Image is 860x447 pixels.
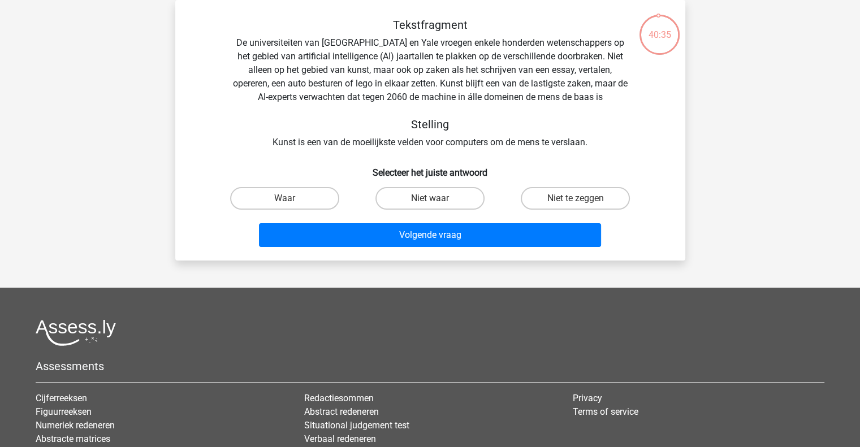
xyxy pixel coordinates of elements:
a: Terms of service [573,406,638,417]
label: Waar [230,187,339,210]
a: Verbaal redeneren [304,433,376,444]
img: Assessly logo [36,319,116,346]
h5: Assessments [36,359,824,373]
a: Abstract redeneren [304,406,379,417]
a: Figuurreeksen [36,406,92,417]
div: 40:35 [638,14,681,42]
div: De universiteiten van [GEOGRAPHIC_DATA] en Yale vroegen enkele honderden wetenschappers op het ge... [193,18,667,149]
label: Niet waar [375,187,485,210]
label: Niet te zeggen [521,187,630,210]
h6: Selecteer het juiste antwoord [193,158,667,178]
a: Abstracte matrices [36,433,110,444]
h5: Stelling [230,118,631,131]
a: Cijferreeksen [36,393,87,403]
a: Privacy [573,393,602,403]
a: Numeriek redeneren [36,420,115,431]
button: Volgende vraag [259,223,601,247]
h5: Tekstfragment [230,18,631,32]
a: Situational judgement test [304,420,409,431]
a: Redactiesommen [304,393,374,403]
